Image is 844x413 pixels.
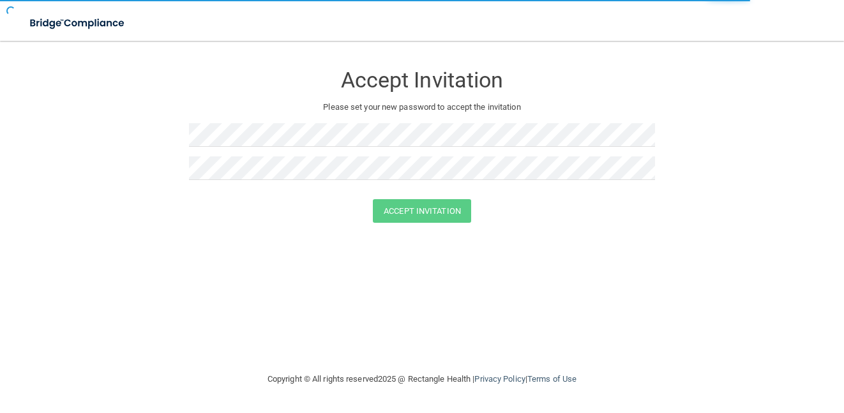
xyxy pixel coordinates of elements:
a: Terms of Use [527,374,576,384]
a: Privacy Policy [474,374,525,384]
p: Please set your new password to accept the invitation [199,100,645,115]
img: bridge_compliance_login_screen.278c3ca4.svg [19,10,137,36]
h3: Accept Invitation [189,68,655,92]
button: Accept Invitation [373,199,471,223]
div: Copyright © All rights reserved 2025 @ Rectangle Health | | [189,359,655,400]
